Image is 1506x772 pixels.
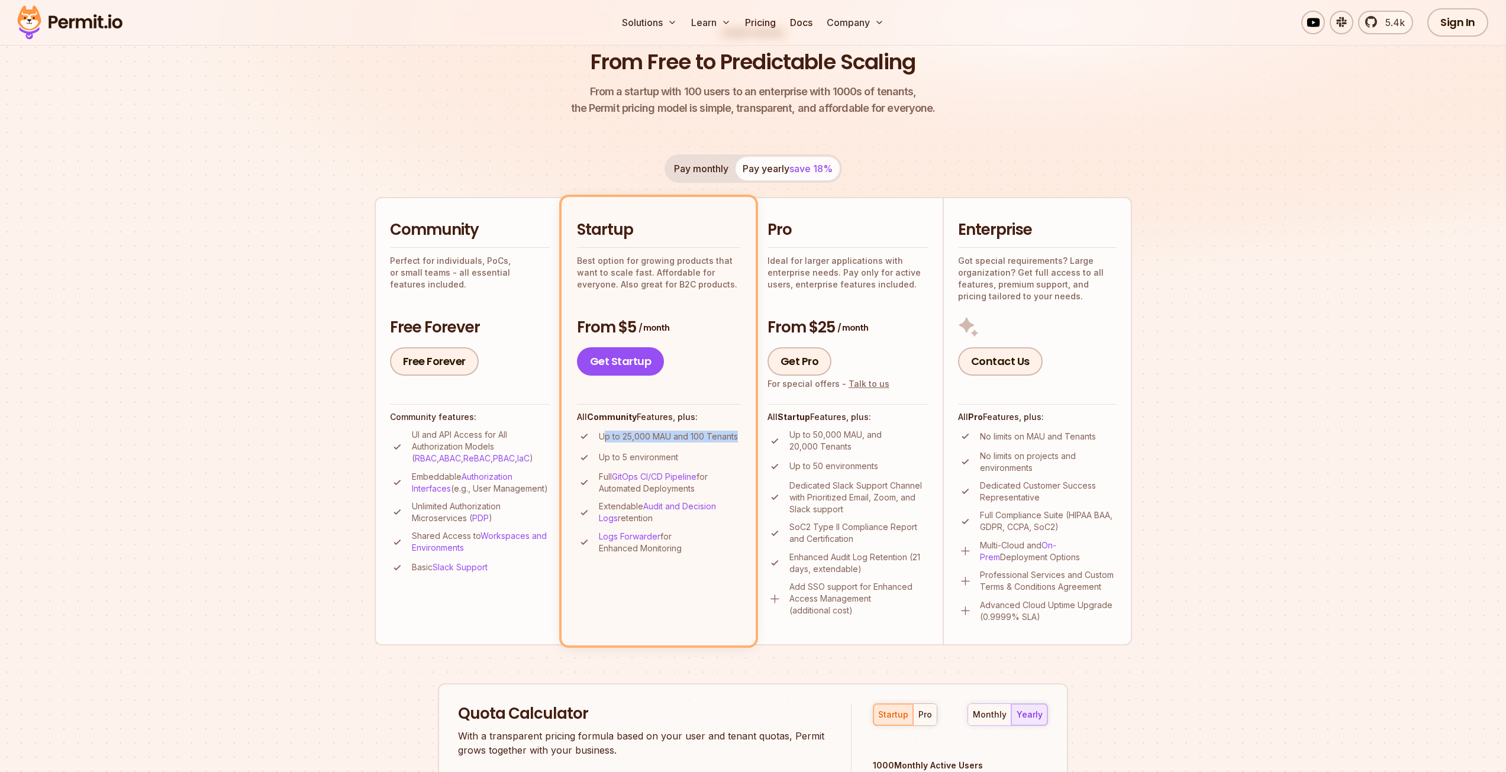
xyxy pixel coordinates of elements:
button: Learn [686,11,736,34]
a: Get Startup [577,347,665,376]
a: Get Pro [767,347,832,376]
a: Logs Forwarder [599,531,660,541]
a: Free Forever [390,347,479,376]
p: Full for Automated Deployments [599,471,740,495]
h1: From Free to Predictable Scaling [591,47,915,77]
p: Best option for growing products that want to scale fast. Affordable for everyone. Also great for... [577,255,740,290]
a: IaC [517,453,530,463]
h3: From $25 [767,317,928,338]
h4: Community features: [390,411,550,423]
p: Up to 5 environment [599,451,678,463]
h2: Quota Calculator [458,703,830,725]
a: Authorization Interfaces [412,471,512,493]
a: Docs [785,11,817,34]
div: 1000 Monthly Active Users [873,760,1048,771]
p: UI and API Access for All Authorization Models ( , , , , ) [412,429,550,464]
p: Perfect for individuals, PoCs, or small teams - all essential features included. [390,255,550,290]
strong: Pro [968,412,983,422]
p: Professional Services and Custom Terms & Conditions Agreement [980,569,1117,593]
p: Dedicated Slack Support Channel with Prioritized Email, Zoom, and Slack support [789,480,928,515]
p: SoC2 Type II Compliance Report and Certification [789,521,928,545]
h3: Free Forever [390,317,550,338]
button: Pay monthly [667,157,736,180]
p: Up to 25,000 MAU and 100 Tenants [599,431,738,442]
span: / month [837,322,868,334]
button: Solutions [617,11,682,34]
p: Ideal for larger applications with enterprise needs. Pay only for active users, enterprise featur... [767,255,928,290]
h2: Pro [767,219,928,241]
div: For special offers - [767,378,889,390]
h3: From $5 [577,317,740,338]
p: Add SSO support for Enhanced Access Management (additional cost) [789,581,928,616]
p: Unlimited Authorization Microservices ( ) [412,500,550,524]
a: Slack Support [433,562,488,572]
a: Contact Us [958,347,1043,376]
p: Got special requirements? Large organization? Get full access to all features, premium support, a... [958,255,1117,302]
div: monthly [973,709,1007,721]
div: pro [918,709,932,721]
p: Advanced Cloud Uptime Upgrade (0.9999% SLA) [980,599,1117,623]
p: Embeddable (e.g., User Management) [412,471,550,495]
p: Up to 50,000 MAU, and 20,000 Tenants [789,429,928,453]
p: for Enhanced Monitoring [599,531,740,554]
strong: Startup [778,412,810,422]
p: No limits on MAU and Tenants [980,431,1096,442]
p: Full Compliance Suite (HIPAA BAA, GDPR, CCPA, SoC2) [980,509,1117,533]
p: No limits on projects and environments [980,450,1117,474]
span: From a startup with 100 users to an enterprise with 1000s of tenants, [571,83,936,100]
p: Shared Access to [412,530,550,554]
a: 5.4k [1358,11,1413,34]
h4: All Features, plus: [958,411,1117,423]
a: RBAC [415,453,437,463]
p: Dedicated Customer Success Representative [980,480,1117,503]
a: Talk to us [849,379,889,389]
p: With a transparent pricing formula based on your user and tenant quotas, Permit grows together wi... [458,729,830,757]
strong: Community [587,412,637,422]
h2: Enterprise [958,219,1117,241]
a: Sign In [1427,8,1488,37]
h4: All Features, plus: [577,411,740,423]
a: Audit and Decision Logs [599,501,716,523]
p: Extendable retention [599,500,740,524]
h2: Startup [577,219,740,241]
p: Up to 50 environments [789,460,878,472]
p: the Permit pricing model is simple, transparent, and affordable for everyone. [571,83,936,117]
a: GitOps CI/CD Pipeline [612,471,696,482]
span: / month [638,322,669,334]
button: Company [822,11,889,34]
p: Basic [412,561,488,573]
h4: All Features, plus: [767,411,928,423]
span: 5.4k [1378,15,1405,30]
p: Multi-Cloud and Deployment Options [980,540,1117,563]
a: ABAC [439,453,461,463]
a: Pricing [740,11,781,34]
a: PBAC [493,453,515,463]
a: PDP [472,513,489,523]
a: On-Prem [980,540,1056,562]
h2: Community [390,219,550,241]
p: Enhanced Audit Log Retention (21 days, extendable) [789,551,928,575]
a: ReBAC [463,453,491,463]
img: Permit logo [12,2,128,43]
